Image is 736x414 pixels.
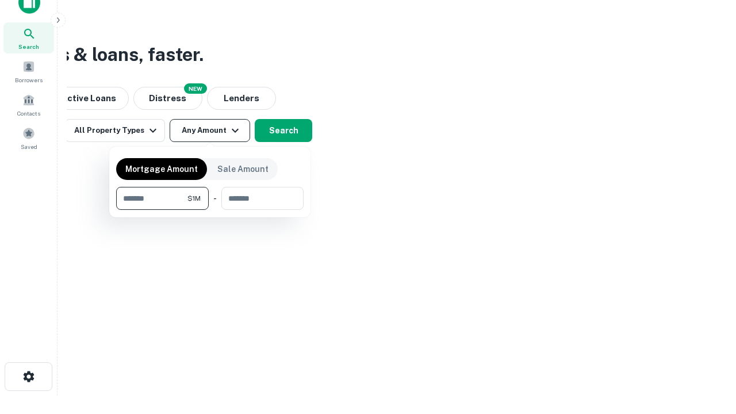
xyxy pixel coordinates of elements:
iframe: Chat Widget [678,322,736,377]
div: - [213,187,217,210]
p: Sale Amount [217,163,269,175]
p: Mortgage Amount [125,163,198,175]
span: $1M [187,193,201,204]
